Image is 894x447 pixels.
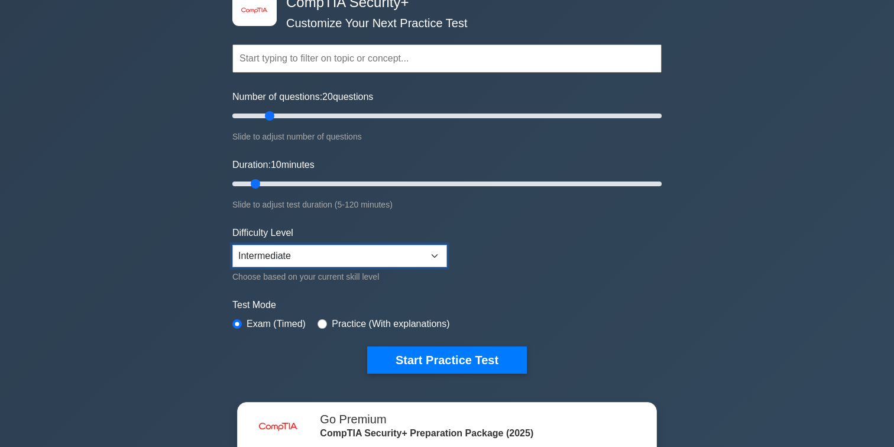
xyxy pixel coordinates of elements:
label: Practice (With explanations) [332,317,449,331]
button: Start Practice Test [367,346,527,374]
div: Choose based on your current skill level [232,270,447,284]
label: Exam (Timed) [247,317,306,331]
label: Duration: minutes [232,158,315,172]
span: 20 [322,92,333,102]
label: Difficulty Level [232,226,293,240]
label: Test Mode [232,298,662,312]
input: Start typing to filter on topic or concept... [232,44,662,73]
div: Slide to adjust number of questions [232,129,662,144]
label: Number of questions: questions [232,90,373,104]
span: 10 [271,160,281,170]
div: Slide to adjust test duration (5-120 minutes) [232,197,662,212]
